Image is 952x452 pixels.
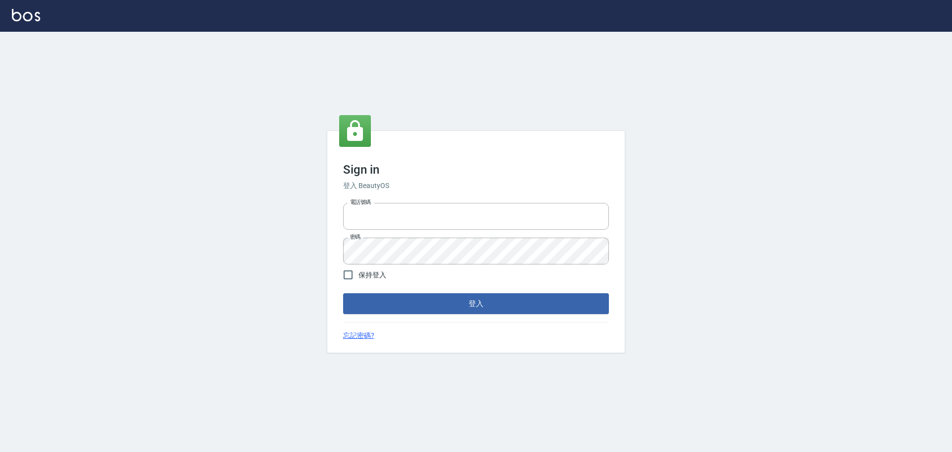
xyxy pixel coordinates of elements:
[350,233,360,241] label: 密碼
[350,198,371,206] label: 電話號碼
[343,293,609,314] button: 登入
[358,270,386,280] span: 保持登入
[343,163,609,177] h3: Sign in
[343,181,609,191] h6: 登入 BeautyOS
[12,9,40,21] img: Logo
[343,330,374,341] a: 忘記密碼?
